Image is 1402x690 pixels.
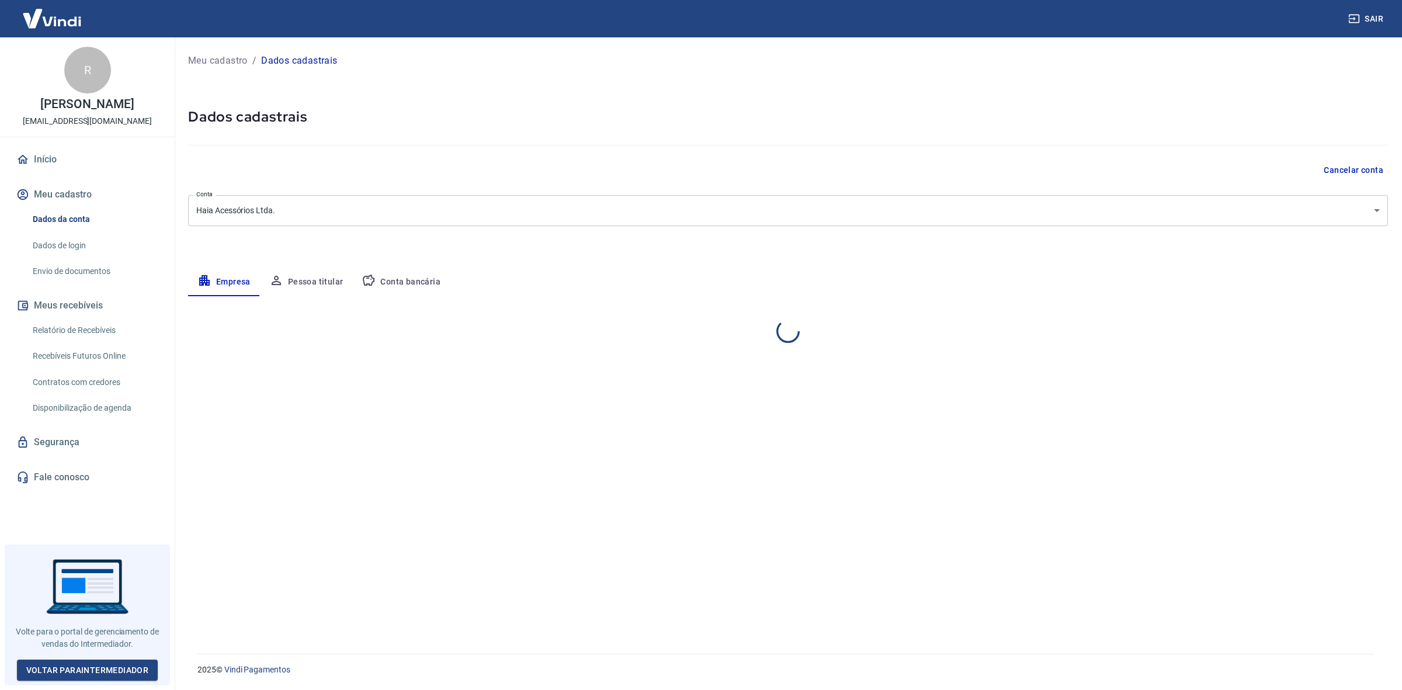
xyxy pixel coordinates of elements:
button: Meus recebíveis [14,293,161,318]
a: Segurança [14,429,161,455]
a: Vindi Pagamentos [224,665,290,674]
button: Meu cadastro [14,182,161,207]
h5: Dados cadastrais [188,108,1388,126]
button: Cancelar conta [1319,160,1388,181]
label: Conta [196,190,213,199]
img: Vindi [14,1,90,36]
div: R [64,47,111,93]
p: Dados cadastrais [261,54,337,68]
button: Empresa [188,268,260,296]
p: 2025 © [197,664,1374,676]
a: Relatório de Recebíveis [28,318,161,342]
a: Recebíveis Futuros Online [28,344,161,368]
a: Disponibilização de agenda [28,396,161,420]
a: Meu cadastro [188,54,248,68]
p: [PERSON_NAME] [40,98,134,110]
a: Início [14,147,161,172]
button: Conta bancária [352,268,450,296]
div: Haia Acessórios Ltda. [188,195,1388,226]
p: / [252,54,256,68]
a: Voltar paraIntermediador [17,660,158,681]
a: Contratos com credores [28,370,161,394]
a: Dados de login [28,234,161,258]
button: Pessoa titular [260,268,353,296]
a: Dados da conta [28,207,161,231]
a: Fale conosco [14,464,161,490]
p: [EMAIL_ADDRESS][DOMAIN_NAME] [23,115,152,127]
button: Sair [1346,8,1388,30]
a: Envio de documentos [28,259,161,283]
